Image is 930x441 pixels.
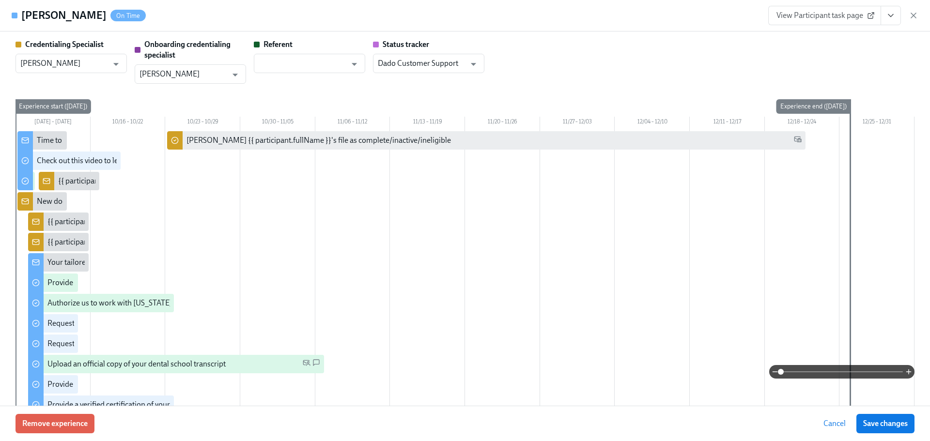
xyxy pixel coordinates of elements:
[228,67,243,82] button: Open
[15,99,91,114] div: Experience start ([DATE])
[37,135,201,146] div: Time to begin your [US_STATE] license application
[765,117,840,129] div: 12/18 – 12/24
[263,40,293,49] strong: Referent
[91,117,166,129] div: 10/16 – 10/22
[47,257,230,268] div: Your tailored to-do list for [US_STATE] licensing process
[25,40,104,49] strong: Credentialing Specialist
[817,414,852,433] button: Cancel
[856,414,914,433] button: Save changes
[776,99,851,114] div: Experience end ([DATE])
[47,379,217,390] div: Provide more information about your name change
[47,318,279,329] div: Request proof of your {{ participant.regionalExamPassed }} test scores
[768,6,881,25] a: View Participant task page
[108,57,124,72] button: Open
[303,359,310,370] span: Personal Email
[21,8,107,23] h4: [PERSON_NAME]
[15,414,94,433] button: Remove experience
[47,399,252,410] div: Provide a verified certification of your [US_STATE] state license
[312,359,320,370] span: SMS
[347,57,362,72] button: Open
[465,117,540,129] div: 11/20 – 11/26
[881,6,901,25] button: View task page
[165,117,240,129] div: 10/23 – 10/29
[47,338,139,349] div: Request your JCDNE scores
[47,216,279,227] div: {{ participant.fullName }} has uploaded their Third Party Authorization
[58,176,236,186] div: {{ participant.fullName }} has provided their transcript
[823,419,846,428] span: Cancel
[615,117,690,129] div: 12/04 – 12/10
[110,12,146,19] span: On Time
[144,40,231,60] strong: Onboarding credentialing specialist
[690,117,765,129] div: 12/11 – 12/17
[776,11,873,20] span: View Participant task page
[186,135,451,146] div: [PERSON_NAME] {{ participant.fullName }}'s file as complete/inactive/ineligible
[383,40,429,49] strong: Status tracker
[390,117,465,129] div: 11/13 – 11/19
[47,277,270,288] div: Provide us with some extra info for the [US_STATE] state application
[47,359,226,369] div: Upload an official copy of your dental school transcript
[22,419,88,428] span: Remove experience
[839,117,914,129] div: 12/25 – 12/31
[794,135,802,146] span: Work Email
[47,298,221,308] div: Authorize us to work with [US_STATE] on your behalf
[37,155,199,166] div: Check out this video to learn more about the OCC
[540,117,615,129] div: 11/27 – 12/03
[863,419,908,428] span: Save changes
[47,237,237,247] div: {{ participant.fullName }} has answered the questionnaire
[240,117,315,129] div: 10/30 – 11/05
[466,57,481,72] button: Open
[15,117,91,129] div: [DATE] – [DATE]
[37,196,275,207] div: New doctor enrolled in OCC licensure process: {{ participant.fullName }}
[315,117,390,129] div: 11/06 – 11/12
